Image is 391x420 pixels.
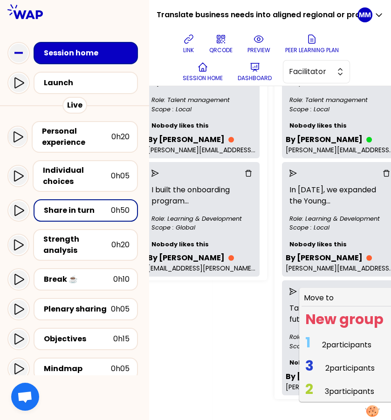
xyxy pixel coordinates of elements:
div: Objectives [44,333,113,345]
p: By [PERSON_NAME] [148,252,225,264]
div: Role: Talent management [151,95,252,105]
p: By [PERSON_NAME] [286,371,363,382]
p: Peer learning plan [285,47,339,54]
div: Scope : Other [289,342,390,351]
span: delete [383,169,390,177]
div: Scope : Local [151,105,252,114]
div: 0h05 [111,170,130,182]
div: Share in turn [44,205,111,216]
div: Role: Talent management [289,332,390,342]
span: 3 participants [325,386,374,397]
button: QRCODE [206,30,236,58]
div: Strength analysis [43,234,111,256]
span: 2 participants [325,363,375,373]
p: Nobody likes this [148,117,256,134]
div: Mindmap [44,363,111,374]
p: By [PERSON_NAME] [286,134,363,145]
div: Individual choices [43,165,111,187]
p: QRCODE [209,47,233,54]
div: Session home [44,47,133,59]
span: New group [305,309,384,329]
p: preview [247,47,270,54]
button: Facilitator [283,60,350,83]
span: Facilitator [289,66,331,77]
div: Plenary sharing [44,304,111,315]
div: Role: Learning & Development [289,214,390,224]
div: Break ☕️ [44,274,113,285]
p: By [PERSON_NAME] [286,252,363,264]
p: Session home [183,75,223,82]
span: 3 [305,356,314,376]
p: link [183,47,194,54]
p: Nobody likes this [148,236,256,253]
button: Dashboard [234,58,275,86]
span: send [289,169,297,177]
div: 0h15 [113,333,130,345]
div: Scope : Global [151,223,252,232]
p: By [PERSON_NAME] [148,134,225,145]
p: [EMAIL_ADDRESS][PERSON_NAME][DOMAIN_NAME] [148,264,256,273]
button: MM [357,7,384,22]
span: send [289,288,297,295]
div: Scope : Local [289,105,390,114]
button: Peer learning plan [281,30,343,58]
div: 0h20 [111,239,130,251]
div: 0h50 [111,205,130,216]
div: Ouvrir le chat [11,383,39,411]
div: Live [62,97,87,114]
span: 2 participants [322,339,371,350]
div: Personal experience [42,126,111,148]
button: Session home [179,58,226,86]
p: Dashboard [238,75,272,82]
span: 1 [305,332,310,352]
span: delete [245,169,252,177]
p: I built the onboarding program ... [148,181,256,210]
div: Scope : Local [289,223,390,232]
div: 0h05 [111,304,130,315]
button: preview [244,30,274,58]
p: [PERSON_NAME][EMAIL_ADDRESS][DOMAIN_NAME] [148,145,256,155]
span: 2 [305,379,313,399]
div: Launch [44,77,133,88]
div: 0h20 [111,131,130,142]
div: 0h10 [113,274,130,285]
div: Role: Talent management [289,95,390,105]
button: link [179,30,198,58]
div: Role: Learning & Development [151,214,252,224]
span: send [151,169,159,177]
div: 0h05 [111,363,130,374]
p: MM [359,10,371,20]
